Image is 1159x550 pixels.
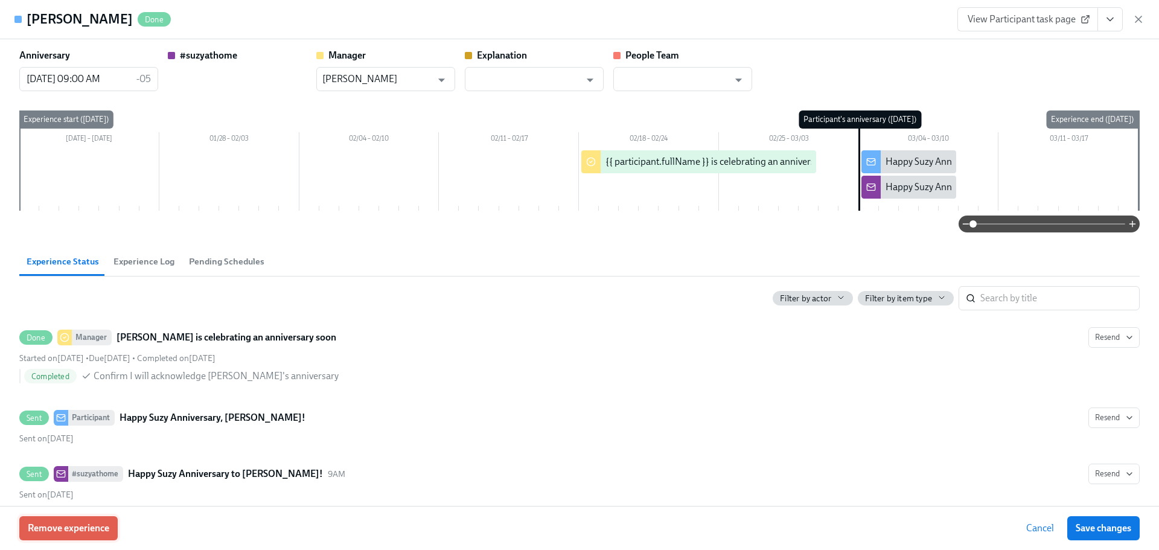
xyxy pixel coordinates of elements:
span: Tuesday, March 4th 2025, 9:01 am [19,433,74,444]
strong: Manager [328,50,366,61]
strong: People Team [625,50,679,61]
button: Cancel [1018,516,1062,540]
span: Done [138,15,171,24]
div: 02/11 – 02/17 [439,132,579,148]
div: {{ participant.fullName }} is celebrating an anniversary soon [605,155,850,168]
span: Remove experience [28,522,109,534]
div: Happy Suzy Anniversary, {{ participant.firstName }}! [886,155,1097,168]
span: Sunday, March 2nd 2025, 9:00 am [89,353,130,363]
div: 02/18 – 02/24 [579,132,719,148]
button: Open [729,71,748,89]
div: Participant's anniversary ([DATE]) [799,110,921,129]
div: 03/11 – 03/17 [998,132,1138,148]
div: Happy Suzy Anniversary to {{ participant.fullName }}! [886,181,1103,194]
a: View Participant task page [957,7,1098,31]
label: Anniversary [19,49,70,62]
button: Open [432,71,451,89]
div: 02/04 – 02/10 [299,132,439,148]
span: Tuesday, March 4th 2025, 9:01 am [19,490,74,500]
div: [DATE] – [DATE] [19,132,159,148]
span: Resend [1095,331,1133,344]
span: Confirm I will acknowledge [PERSON_NAME]'s anniversary [94,369,339,383]
span: Save changes [1076,522,1131,534]
div: 02/25 – 03/03 [719,132,859,148]
span: Experience Log [113,255,174,269]
strong: Explanation [477,50,527,61]
div: 03/04 – 03/10 [859,132,999,148]
button: Filter by actor [773,291,853,305]
div: #suzyathome [68,466,123,482]
strong: #suzyathome [180,50,237,61]
div: • • [19,353,216,364]
button: Filter by item type [858,291,954,305]
div: Participant [68,410,115,426]
button: Sent#suzyathomeHappy Suzy Anniversary to [PERSON_NAME]!9AMSent on[DATE] [1088,464,1140,484]
button: Save changes [1067,516,1140,540]
strong: Happy Suzy Anniversary to [PERSON_NAME]! [128,467,323,481]
div: Manager [72,330,112,345]
span: View Participant task page [968,13,1088,25]
span: Tuesday, February 18th 2025, 9:32 am [137,353,216,363]
span: Resend [1095,468,1133,480]
p: -05 [136,72,151,86]
span: Done [19,333,53,342]
div: Experience start ([DATE]) [19,110,113,129]
div: Experience end ([DATE]) [1046,110,1138,129]
span: Filter by item type [865,293,932,304]
span: This message uses the "9AM" audience [328,468,345,480]
span: Sent [19,470,49,479]
button: DoneManager[PERSON_NAME] is celebrating an anniversary soonStarted on[DATE] •Due[DATE] • Complete... [1088,327,1140,348]
span: Completed [24,372,77,381]
div: 01/28 – 02/03 [159,132,299,148]
strong: [PERSON_NAME] is celebrating an anniversary soon [117,330,336,345]
span: Resend [1095,412,1133,424]
span: Sent [19,414,49,423]
input: Search by title [980,286,1140,310]
span: Pending Schedules [189,255,264,269]
button: SentParticipantHappy Suzy Anniversary, [PERSON_NAME]!Sent on[DATE] [1088,408,1140,428]
span: Tuesday, February 18th 2025, 9:01 am [19,353,84,363]
button: Remove experience [19,516,118,540]
strong: Happy Suzy Anniversary, [PERSON_NAME]! [120,411,305,425]
h4: [PERSON_NAME] [27,10,133,28]
span: Experience Status [27,255,99,269]
button: View task page [1097,7,1123,31]
button: Open [581,71,599,89]
span: Cancel [1026,522,1054,534]
span: Filter by actor [780,293,831,304]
